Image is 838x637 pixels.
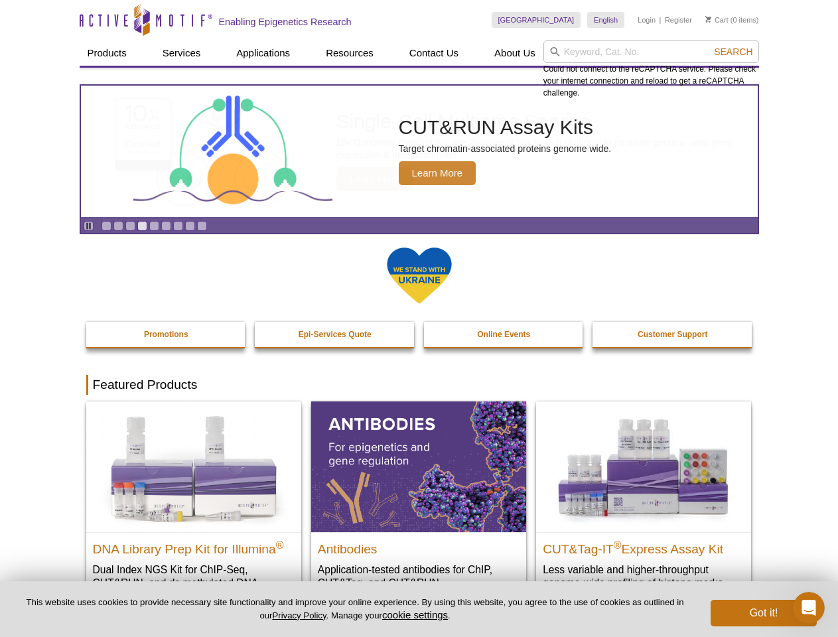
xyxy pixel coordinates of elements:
a: Go to slide 2 [113,221,123,231]
a: About Us [486,40,543,66]
a: DNA Library Prep Kit for Illumina DNA Library Prep Kit for Illumina® Dual Index NGS Kit for ChIP-... [86,401,301,616]
a: CUT&RUN Assay Kits CUT&RUN Assay Kits Target chromatin-associated proteins genome wide. Learn More [81,86,758,217]
h2: CUT&Tag-IT Express Assay Kit [543,536,744,556]
p: Application-tested antibodies for ChIP, CUT&Tag, and CUT&RUN. [318,563,520,590]
h2: Featured Products [86,375,752,395]
p: This website uses cookies to provide necessary site functionality and improve your online experie... [21,597,689,622]
img: Your Cart [705,16,711,23]
sup: ® [276,539,284,550]
a: Promotions [86,322,247,347]
a: Resources [318,40,382,66]
strong: Promotions [144,330,188,339]
img: CUT&Tag-IT® Express Assay Kit [536,401,751,531]
a: Online Events [424,322,585,347]
sup: ® [614,539,622,550]
p: Less variable and higher-throughput genome-wide profiling of histone marks​. [543,563,744,590]
iframe: Intercom live chat [793,592,825,624]
a: All Antibodies Antibodies Application-tested antibodies for ChIP, CUT&Tag, and CUT&RUN. [311,401,526,602]
img: CUT&RUN Assay Kits [133,91,332,212]
li: (0 items) [705,12,759,28]
a: Toggle autoplay [84,221,94,231]
a: English [587,12,624,28]
a: Go to slide 9 [197,221,207,231]
a: Contact Us [401,40,466,66]
span: Search [714,46,752,57]
img: We Stand With Ukraine [386,246,453,305]
a: Login [638,15,656,25]
img: All Antibodies [311,401,526,531]
a: Applications [228,40,298,66]
a: Register [665,15,692,25]
strong: Online Events [477,330,530,339]
a: [GEOGRAPHIC_DATA] [492,12,581,28]
a: Go to slide 8 [185,221,195,231]
div: Could not connect to the reCAPTCHA service. Please check your internet connection and reload to g... [543,40,759,99]
p: Dual Index NGS Kit for ChIP-Seq, CUT&RUN, and ds methylated DNA assays. [93,563,295,603]
a: Customer Support [593,322,753,347]
button: Search [710,46,756,58]
a: Go to slide 6 [161,221,171,231]
article: CUT&RUN Assay Kits [81,86,758,217]
h2: Enabling Epigenetics Research [219,16,352,28]
span: Learn More [399,161,476,185]
a: Go to slide 5 [149,221,159,231]
img: DNA Library Prep Kit for Illumina [86,401,301,531]
p: Target chromatin-associated proteins genome wide. [399,143,612,155]
input: Keyword, Cat. No. [543,40,759,63]
h2: CUT&RUN Assay Kits [399,117,612,137]
strong: Epi-Services Quote [299,330,372,339]
button: Got it! [711,600,817,626]
a: Privacy Policy [272,610,326,620]
a: Go to slide 4 [137,221,147,231]
button: cookie settings [382,609,448,620]
a: Epi-Services Quote [255,322,415,347]
a: Go to slide 3 [125,221,135,231]
h2: DNA Library Prep Kit for Illumina [93,536,295,556]
a: Cart [705,15,729,25]
a: Products [80,40,135,66]
a: Go to slide 7 [173,221,183,231]
h2: Antibodies [318,536,520,556]
li: | [660,12,662,28]
a: CUT&Tag-IT® Express Assay Kit CUT&Tag-IT®Express Assay Kit Less variable and higher-throughput ge... [536,401,751,602]
a: Go to slide 1 [102,221,111,231]
a: Services [155,40,209,66]
strong: Customer Support [638,330,707,339]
